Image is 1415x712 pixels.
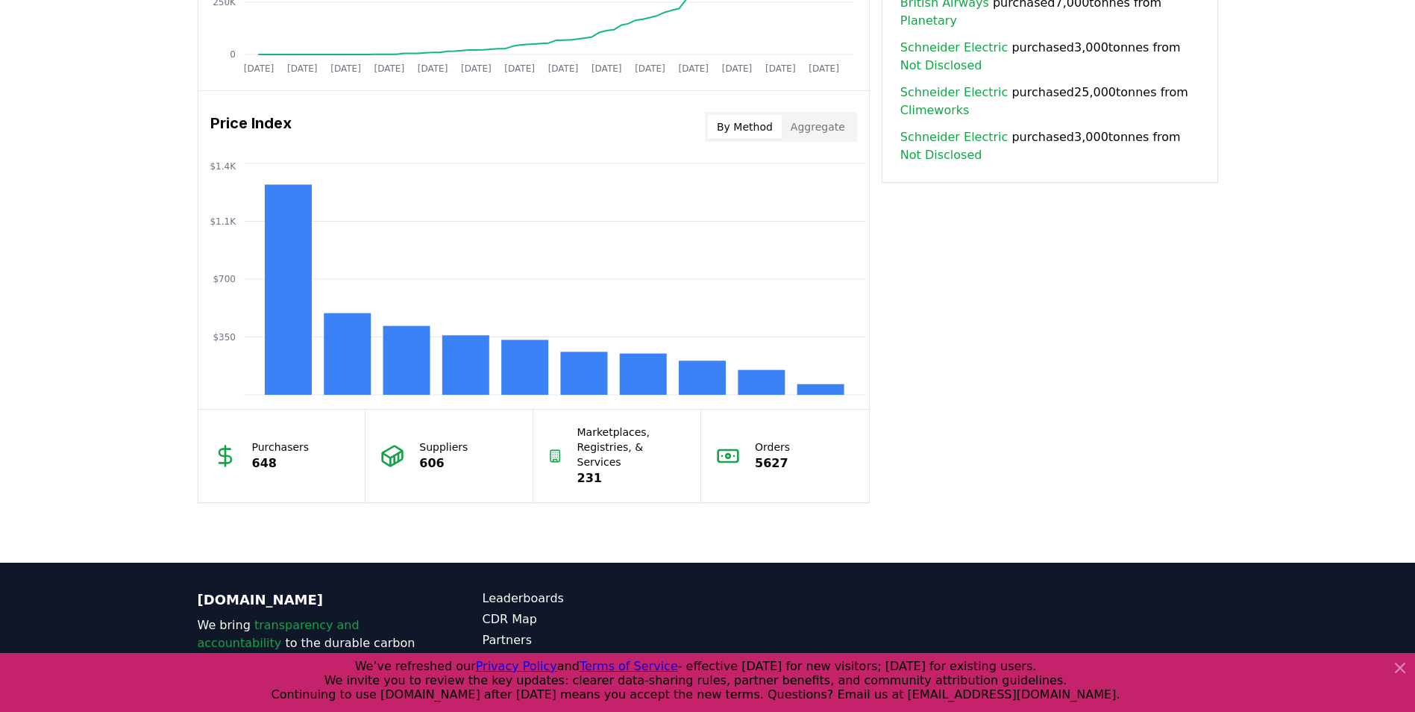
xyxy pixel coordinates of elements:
[755,440,790,455] p: Orders
[900,128,1199,164] span: purchased 3,000 tonnes from
[900,84,1199,119] span: purchased 25,000 tonnes from
[755,455,790,472] p: 5627
[330,63,361,74] tspan: [DATE]
[419,455,468,472] p: 606
[900,39,1199,75] span: purchased 3,000 tonnes from
[900,102,970,119] a: Climeworks
[504,63,535,74] tspan: [DATE]
[252,440,310,455] p: Purchasers
[782,115,854,139] button: Aggregate
[461,63,492,74] tspan: [DATE]
[210,216,236,227] tspan: $1.1K
[900,84,1008,102] a: Schneider Electric
[591,63,621,74] tspan: [DATE]
[198,590,423,610] p: [DOMAIN_NAME]
[198,618,360,650] span: transparency and accountability
[210,161,236,172] tspan: $1.4K
[548,63,578,74] tspan: [DATE]
[809,63,839,74] tspan: [DATE]
[708,115,782,139] button: By Method
[210,112,292,142] h3: Price Index
[577,469,686,487] p: 231
[252,455,310,472] p: 648
[198,616,423,670] p: We bring to the durable carbon removal market
[900,128,1008,146] a: Schneider Electric
[721,63,752,74] tspan: [DATE]
[483,590,708,608] a: Leaderboards
[286,63,317,74] tspan: [DATE]
[374,63,404,74] tspan: [DATE]
[483,631,708,649] a: Partners
[230,49,236,60] tspan: 0
[577,425,686,469] p: Marketplaces, Registries, & Services
[483,610,708,628] a: CDR Map
[900,57,982,75] a: Not Disclosed
[483,652,708,670] a: About
[213,332,236,343] tspan: $350
[900,39,1008,57] a: Schneider Electric
[419,440,468,455] p: Suppliers
[213,274,236,284] tspan: $700
[900,12,957,30] a: Planetary
[765,63,796,74] tspan: [DATE]
[678,63,709,74] tspan: [DATE]
[243,63,274,74] tspan: [DATE]
[417,63,448,74] tspan: [DATE]
[900,146,982,164] a: Not Disclosed
[635,63,665,74] tspan: [DATE]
